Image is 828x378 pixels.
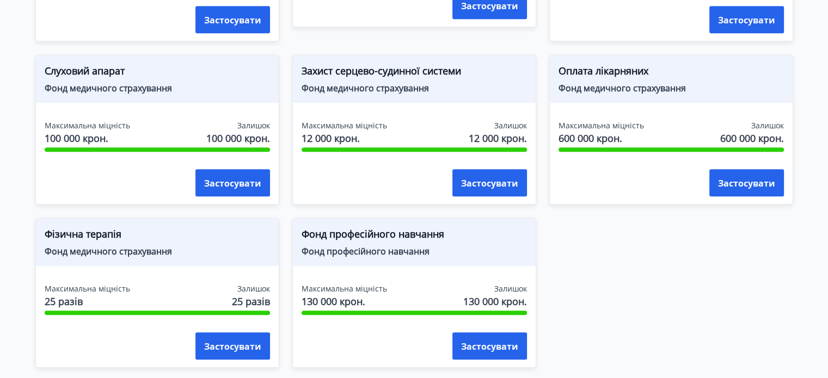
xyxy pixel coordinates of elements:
[237,283,270,294] font: Залишок
[559,120,644,131] font: Максимальна міцність
[45,295,83,308] font: 25 разів
[709,6,784,33] button: Застосувати
[302,132,360,145] font: 12 000 крон.
[45,132,108,145] font: 100 000 крон.
[204,340,261,352] font: Застосувати
[302,120,387,131] font: Максимальна міцність
[302,82,429,94] font: Фонд медичного страхування
[195,6,270,33] button: Застосувати
[204,177,261,189] font: Застосувати
[709,169,784,196] button: Застосувати
[45,120,130,131] font: Максимальна міцність
[195,332,270,360] button: Застосувати
[461,340,518,352] font: Застосувати
[204,14,261,26] font: Застосувати
[45,283,130,294] font: Максимальна міцність
[195,169,270,196] button: Застосувати
[45,227,121,240] font: Фізична терапія
[237,120,270,131] font: Залишок
[232,295,270,308] font: 25 разів
[718,177,775,189] font: Застосувати
[45,245,172,257] font: Фонд медичного страхування
[302,245,430,257] font: Фонд професійного навчання
[461,177,518,189] font: Застосувати
[463,295,527,308] font: 130 000 крон.
[559,132,622,145] font: 600 000 крон.
[469,132,527,145] font: 12 000 крон.
[751,120,784,131] font: Залишок
[452,332,527,360] button: Застосувати
[452,169,527,196] button: Застосувати
[302,64,461,77] font: Захист серцево-судинної системи
[302,227,444,240] font: Фонд професійного навчання
[494,120,527,131] font: Залишок
[494,283,527,294] font: Залишок
[559,64,648,77] font: Оплата лікарняних
[720,132,784,145] font: 600 000 крон.
[302,295,365,308] font: 130 000 крон.
[718,14,775,26] font: Застосувати
[206,132,270,145] font: 100 000 крон.
[45,82,172,94] font: Фонд медичного страхування
[559,82,686,94] font: Фонд медичного страхування
[45,64,125,77] font: Слуховий апарат
[302,283,387,294] font: Максимальна міцність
